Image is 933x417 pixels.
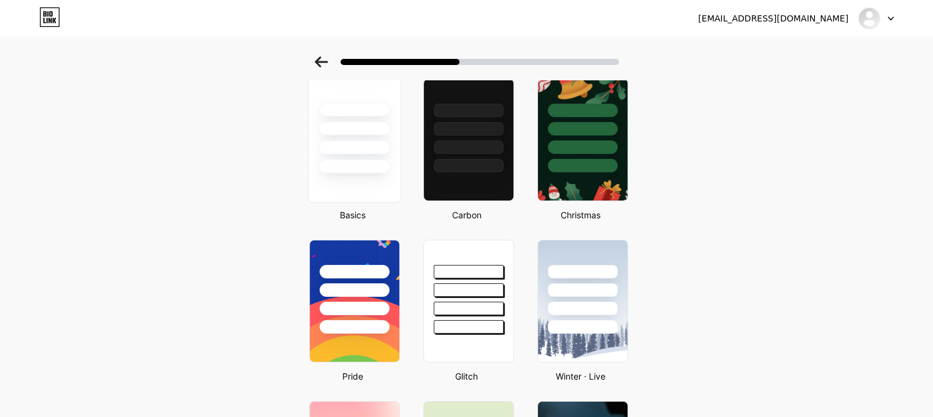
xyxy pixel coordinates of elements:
div: Winter · Live [534,370,628,383]
div: Pride [305,370,400,383]
div: Basics [305,208,400,221]
div: Carbon [420,208,514,221]
img: Dépannage Informatique Lens [858,7,881,30]
div: Christmas [534,208,628,221]
div: [EMAIL_ADDRESS][DOMAIN_NAME] [698,12,848,25]
div: Glitch [420,370,514,383]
